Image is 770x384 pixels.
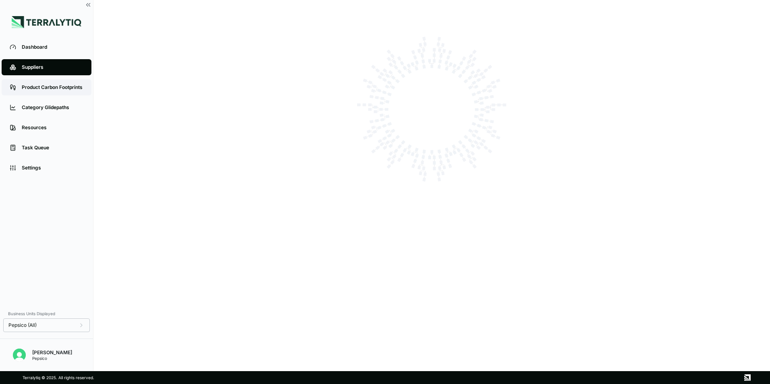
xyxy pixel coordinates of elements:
[351,29,512,190] img: Loading
[22,44,83,50] div: Dashboard
[22,165,83,171] div: Settings
[22,84,83,91] div: Product Carbon Footprints
[22,124,83,131] div: Resources
[3,309,90,318] div: Business Units Displayed
[32,356,72,361] div: Pepsico
[22,64,83,70] div: Suppliers
[8,322,37,328] span: Pepsico (All)
[12,16,81,28] img: Logo
[10,345,29,365] button: Open user button
[32,349,72,356] div: [PERSON_NAME]
[22,145,83,151] div: Task Queue
[13,349,26,361] img: Erik Hut
[22,104,83,111] div: Category Glidepaths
